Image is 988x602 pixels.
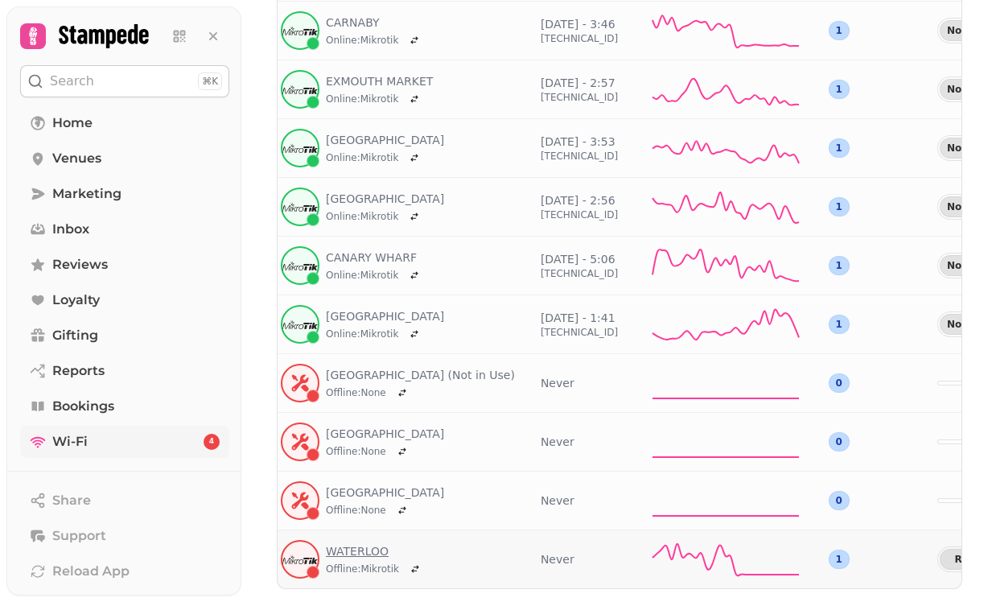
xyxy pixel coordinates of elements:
p: Never [541,551,574,567]
span: Online : Mikrotik [326,269,398,282]
a: Reviews [20,249,229,281]
div: 1 [829,21,850,40]
a: [GEOGRAPHIC_DATA] [326,426,444,442]
div: 1 [829,138,850,158]
img: mikrotik [282,129,318,167]
a: Gifting [20,320,229,352]
a: EXMOUTH MARKET [326,73,433,89]
span: Wi-Fi [52,432,88,451]
button: Share [20,484,229,517]
button: Support [20,520,229,552]
span: Gifting [52,326,98,345]
div: 0 [829,373,850,393]
div: 1 [829,197,850,216]
a: CANARY WHARF [326,249,424,266]
p: Never [541,434,574,450]
span: Reviews [52,255,108,274]
a: Venues [20,142,229,175]
div: ⌘K [198,72,222,90]
div: 1 [829,256,850,275]
a: Reports [20,355,229,387]
p: Never [541,375,574,391]
img: mikrotik [282,11,318,50]
a: Wi-Fi4 [20,426,229,458]
span: Online : Mikrotik [326,34,398,47]
p: [DATE] - 2:57 [541,75,618,91]
span: Offline : Mikrotik [326,563,399,575]
a: [GEOGRAPHIC_DATA] [326,484,444,501]
a: Loyalty [20,284,229,316]
img: mikrotik [282,246,318,285]
a: WATERLOO [326,543,425,559]
img: mikrotik [282,70,318,109]
span: Loyalty [52,291,100,310]
p: [TECHNICAL_ID] [541,208,618,221]
span: Support [52,526,106,546]
span: Bookings [52,397,114,416]
span: Reload App [52,562,130,581]
span: Online : Mikrotik [326,151,398,164]
p: [TECHNICAL_ID] [541,326,618,339]
p: [TECHNICAL_ID] [541,150,618,163]
p: Search [50,72,94,91]
p: [DATE] - 2:56 [541,192,618,208]
div: 1 [829,550,850,569]
a: [GEOGRAPHIC_DATA] [326,308,444,324]
span: Offline : None [326,386,386,399]
p: [DATE] - 3:53 [541,134,618,150]
span: Online : Mikrotik [326,210,398,223]
span: Reports [52,361,105,381]
button: Reload App [20,555,229,588]
a: Marketing [20,178,229,210]
button: Search⌘K [20,65,229,97]
a: Inbox [20,213,229,245]
div: 1 [829,80,850,99]
span: Venues [52,149,101,168]
a: [GEOGRAPHIC_DATA] [326,132,444,148]
p: [DATE] - 1:41 [541,310,618,326]
a: [GEOGRAPHIC_DATA] [326,191,444,207]
span: Online : Mikrotik [326,93,398,105]
span: Marketing [52,184,121,204]
span: Offline : None [326,445,386,458]
div: 1 [829,315,850,334]
p: [TECHNICAL_ID] [541,91,618,104]
p: [DATE] - 5:06 [541,251,618,267]
p: [TECHNICAL_ID] [541,267,618,280]
p: [TECHNICAL_ID] [541,32,618,45]
span: Offline : None [326,504,386,517]
span: Share [52,491,91,510]
span: Inbox [52,220,89,239]
a: Bookings [20,390,229,423]
img: mikrotik [282,188,318,226]
div: 0 [829,432,850,451]
a: [GEOGRAPHIC_DATA] (Not in Use) [326,367,515,383]
img: mikrotik [282,540,318,579]
p: Never [541,493,574,509]
span: Home [52,113,93,133]
a: Home [20,107,229,139]
img: mikrotik [282,305,318,344]
span: 4 [209,436,214,447]
a: CARNABY [326,14,424,31]
span: Online : Mikrotik [326,328,398,340]
div: 0 [829,491,850,510]
p: [DATE] - 3:46 [541,16,618,32]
